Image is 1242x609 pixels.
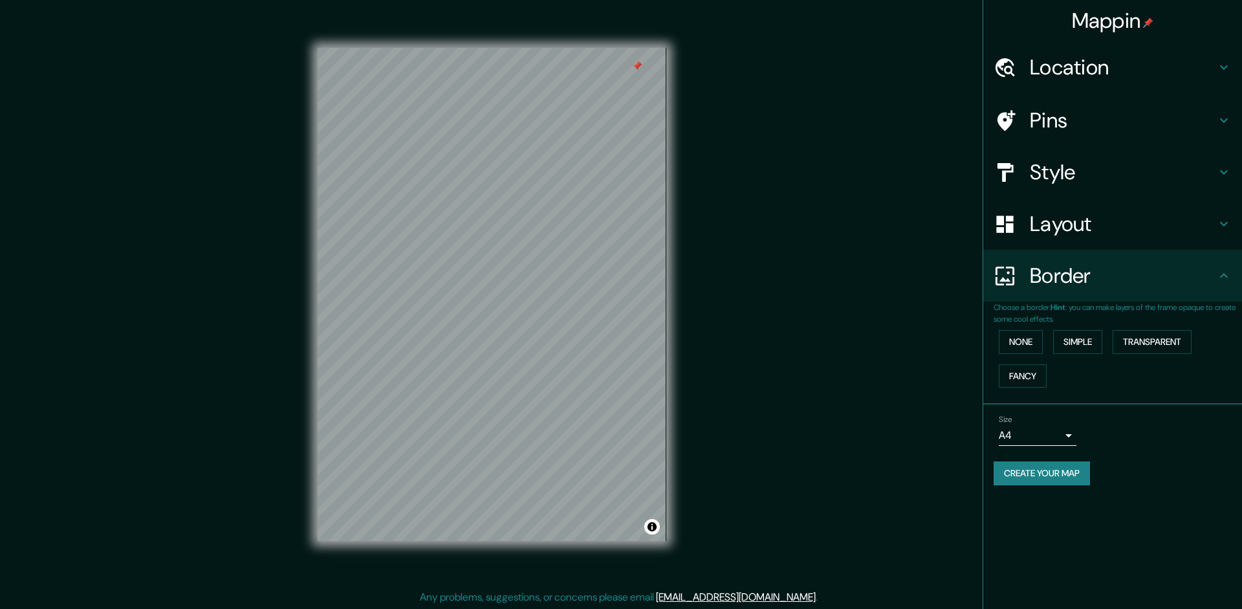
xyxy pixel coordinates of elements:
div: . [818,590,820,605]
div: Style [983,146,1242,198]
button: Transparent [1113,330,1192,354]
b: Hint [1051,302,1065,313]
div: Location [983,41,1242,93]
button: Fancy [999,364,1047,388]
h4: Border [1030,263,1216,289]
p: Choose a border. : you can make layers of the frame opaque to create some cool effects. [994,302,1242,325]
div: Border [983,250,1242,302]
canvas: Map [318,48,666,541]
div: A4 [999,425,1076,446]
a: [EMAIL_ADDRESS][DOMAIN_NAME] [656,590,816,604]
h4: Pins [1030,107,1216,133]
iframe: Help widget launcher [1127,559,1228,595]
img: pin-icon.png [1143,17,1153,28]
div: . [820,590,822,605]
button: Simple [1053,330,1102,354]
label: Size [999,414,1012,425]
h4: Mappin [1072,8,1154,34]
div: Pins [983,94,1242,146]
p: Any problems, suggestions, or concerns please email . [420,590,818,605]
h4: Style [1030,159,1216,185]
button: None [999,330,1043,354]
h4: Layout [1030,211,1216,237]
button: Toggle attribution [644,519,660,535]
h4: Location [1030,54,1216,80]
button: Create your map [994,461,1090,485]
div: Layout [983,198,1242,250]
